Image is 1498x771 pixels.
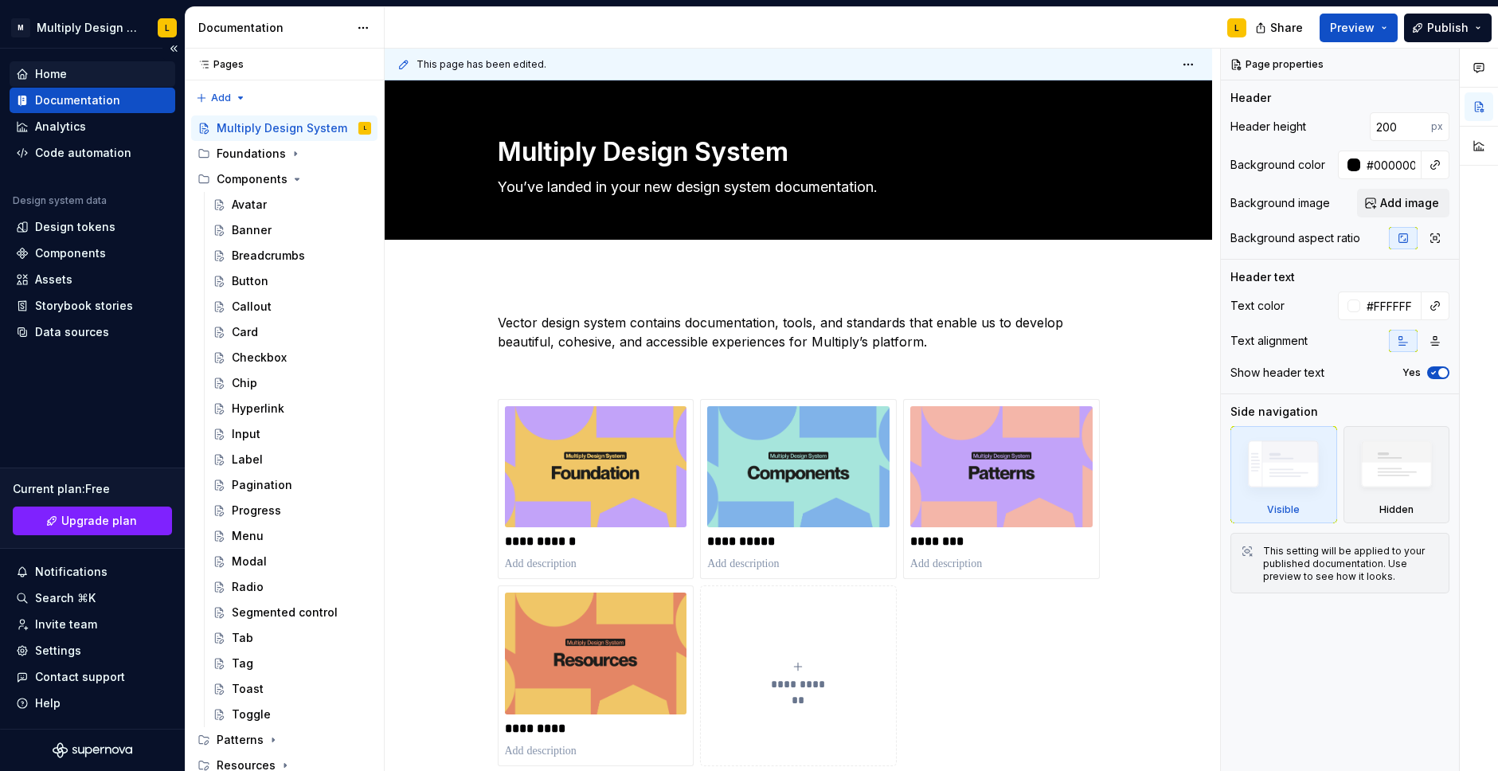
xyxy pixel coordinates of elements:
[206,345,377,370] a: Checkbox
[417,58,546,71] span: This page has been edited.
[232,299,272,315] div: Callout
[1267,503,1300,516] div: Visible
[13,194,107,207] div: Design system data
[10,214,175,240] a: Design tokens
[495,174,1097,200] textarea: You’ve landed in your new design system documentation.
[10,664,175,690] button: Contact support
[206,625,377,651] a: Tab
[910,406,1093,527] img: 71ae3f9f-d9ef-47dd-ade4-bb3378aac8ff.png
[217,120,347,136] div: Multiply Design System
[1263,545,1439,583] div: This setting will be applied to your published documentation. Use preview to see how it looks.
[1379,503,1414,516] div: Hidden
[211,92,231,104] span: Add
[35,119,86,135] div: Analytics
[1234,22,1239,34] div: L
[206,396,377,421] a: Hyperlink
[1230,269,1295,285] div: Header text
[232,630,253,646] div: Tab
[191,58,244,71] div: Pages
[206,549,377,574] a: Modal
[10,114,175,139] a: Analytics
[1270,20,1303,36] span: Share
[206,676,377,702] a: Toast
[206,702,377,727] a: Toggle
[505,406,687,527] img: 29e9d29d-21ef-4a77-a6cb-7463d992183b.png
[10,241,175,266] a: Components
[35,695,61,711] div: Help
[10,88,175,113] a: Documentation
[206,217,377,243] a: Banner
[35,245,106,261] div: Components
[35,219,115,235] div: Design tokens
[232,222,272,238] div: Banner
[232,477,292,493] div: Pagination
[495,133,1097,171] textarea: Multiply Design System
[206,523,377,549] a: Menu
[1230,195,1330,211] div: Background image
[35,66,67,82] div: Home
[10,61,175,87] a: Home
[206,294,377,319] a: Callout
[1402,366,1421,379] label: Yes
[232,605,338,620] div: Segmented control
[35,92,120,108] div: Documentation
[35,564,108,580] div: Notifications
[1230,404,1318,420] div: Side navigation
[1230,298,1285,314] div: Text color
[1357,189,1449,217] button: Add image
[1230,426,1337,523] div: Visible
[191,166,377,192] div: Components
[206,447,377,472] a: Label
[162,37,185,60] button: Collapse sidebar
[232,554,267,569] div: Modal
[217,146,286,162] div: Foundations
[10,612,175,637] a: Invite team
[1230,333,1308,349] div: Text alignment
[1230,90,1271,106] div: Header
[13,481,172,497] div: Current plan : Free
[206,243,377,268] a: Breadcrumbs
[232,656,253,671] div: Tag
[364,120,366,136] div: L
[1247,14,1313,42] button: Share
[13,507,172,535] a: Upgrade plan
[165,22,170,34] div: L
[10,585,175,611] button: Search ⌘K
[217,732,264,748] div: Patterns
[191,141,377,166] div: Foundations
[35,590,96,606] div: Search ⌘K
[37,20,139,36] div: Multiply Design System
[1330,20,1375,36] span: Preview
[232,579,264,595] div: Radio
[206,472,377,498] a: Pagination
[10,293,175,319] a: Storybook stories
[198,20,349,36] div: Documentation
[35,145,131,161] div: Code automation
[206,268,377,294] a: Button
[206,192,377,217] a: Avatar
[232,375,257,391] div: Chip
[206,498,377,523] a: Progress
[191,87,251,109] button: Add
[232,706,271,722] div: Toggle
[206,370,377,396] a: Chip
[61,513,137,529] span: Upgrade plan
[498,313,1100,351] p: Vector design system contains documentation, tools, and standards that enable us to develop beaut...
[1230,157,1325,173] div: Background color
[35,669,125,685] div: Contact support
[232,273,268,289] div: Button
[3,10,182,45] button: MMultiply Design SystemL
[1380,195,1439,211] span: Add image
[10,638,175,663] a: Settings
[232,452,263,468] div: Label
[10,559,175,585] button: Notifications
[1404,14,1492,42] button: Publish
[1230,119,1306,135] div: Header height
[1427,20,1469,36] span: Publish
[707,406,890,527] img: c38c3788-5941-4eac-9c9a-3e96ee9fd2a7.png
[232,324,258,340] div: Card
[11,18,30,37] div: M
[1370,112,1431,141] input: Auto
[232,503,281,519] div: Progress
[206,600,377,625] a: Segmented control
